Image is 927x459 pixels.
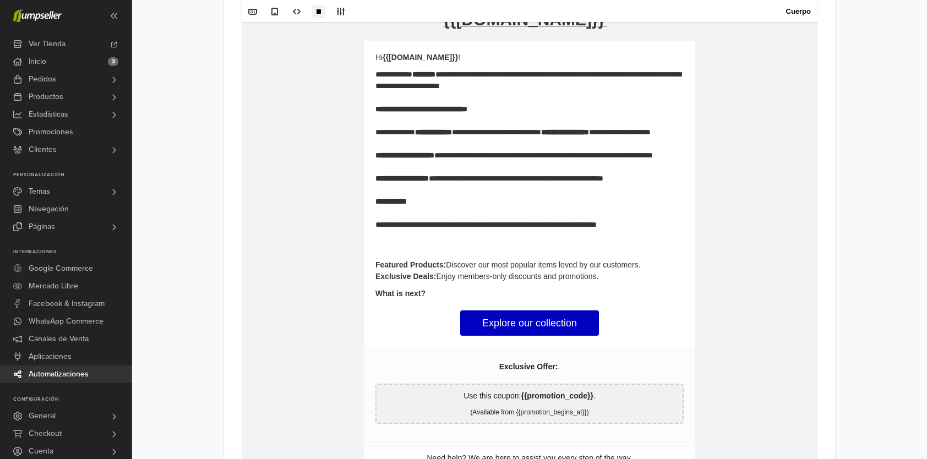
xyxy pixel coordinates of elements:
[13,249,132,255] p: Integraciones
[29,260,93,277] span: Google Commerce
[201,41,374,50] a: {{[DOMAIN_NAME]}}
[279,414,351,423] strong: {{promotion_code}}
[133,312,183,321] strong: What is next?
[29,123,73,141] span: Promociones
[29,330,89,348] span: Canales de Venta
[29,183,50,200] span: Temas
[257,385,316,394] strong: Exclusive Offer:
[29,425,62,442] span: Checkout
[140,413,435,425] p: Use this coupon: .
[29,200,69,218] span: Navegación
[29,88,63,106] span: Productos
[29,407,56,425] span: General
[29,70,56,88] span: Pedidos
[365,33,374,42] img: %7B%7B%20store.logo%20%7D%7D
[218,334,357,359] a: Explore our collection
[13,396,132,403] p: Configuración
[29,218,55,236] span: Páginas
[133,295,194,304] strong: Exclusive Deals:
[29,141,57,159] span: Clientes
[29,295,105,313] span: Facebook & Instagram
[29,348,72,365] span: Aplicaciones
[133,75,441,86] p: Hi !
[201,34,362,52] re-text: {{[DOMAIN_NAME]}}
[13,172,132,178] p: Personalización
[29,53,46,70] span: Inicio
[29,313,103,330] span: WhatsApp Commerce
[108,57,118,66] span: 3
[133,282,441,305] p: Discover our most popular items loved by our customers. Enjoy members-only discounts and promotions.
[133,384,441,396] p: .
[140,430,435,440] p: (Available from {{promotion_begins_at}})
[29,277,78,295] span: Mercado Libre
[29,365,89,383] span: Automatizaciones
[140,76,216,85] strong: {{[DOMAIN_NAME]}}
[29,35,66,53] span: Ver Tienda
[29,106,68,123] span: Estadísticas
[133,283,204,292] strong: Featured Products:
